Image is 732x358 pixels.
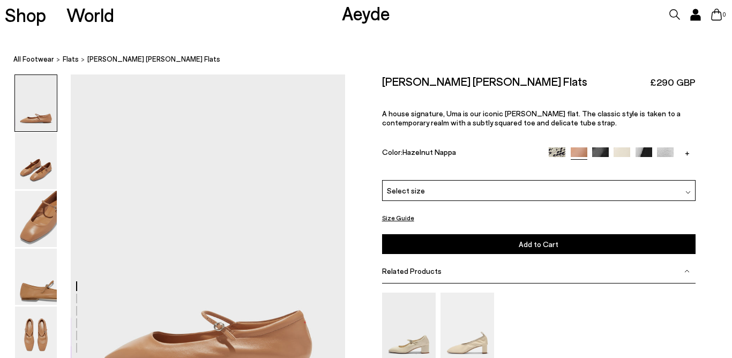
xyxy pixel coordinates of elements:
img: svg%3E [685,190,691,195]
span: £290 GBP [650,76,696,89]
a: 0 [711,9,722,20]
img: svg%3E [684,268,690,274]
span: [PERSON_NAME] [PERSON_NAME] Flats [87,54,220,65]
span: Select size [387,185,425,196]
a: + [679,147,696,157]
a: Aeyde [342,2,390,24]
img: Uma Mary-Jane Flats - Image 3 [15,191,57,247]
a: All Footwear [13,54,54,65]
span: Related Products [382,267,442,276]
span: 0 [722,12,727,18]
a: flats [63,54,79,65]
h2: [PERSON_NAME] [PERSON_NAME] Flats [382,74,587,88]
a: Shop [5,5,46,24]
img: Uma Mary-Jane Flats - Image 2 [15,133,57,189]
button: Size Guide [382,211,414,225]
p: A house signature, Uma is our iconic [PERSON_NAME] flat. The classic style is taken to a contempo... [382,109,696,128]
a: World [66,5,114,24]
span: Add to Cart [519,240,558,249]
img: Uma Mary-Jane Flats - Image 4 [15,249,57,305]
div: Color: [382,147,539,160]
nav: breadcrumb [13,45,732,74]
span: flats [63,55,79,63]
button: Add to Cart [382,235,696,255]
img: Uma Mary-Jane Flats - Image 1 [15,75,57,131]
span: Hazelnut Nappa [402,147,456,156]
